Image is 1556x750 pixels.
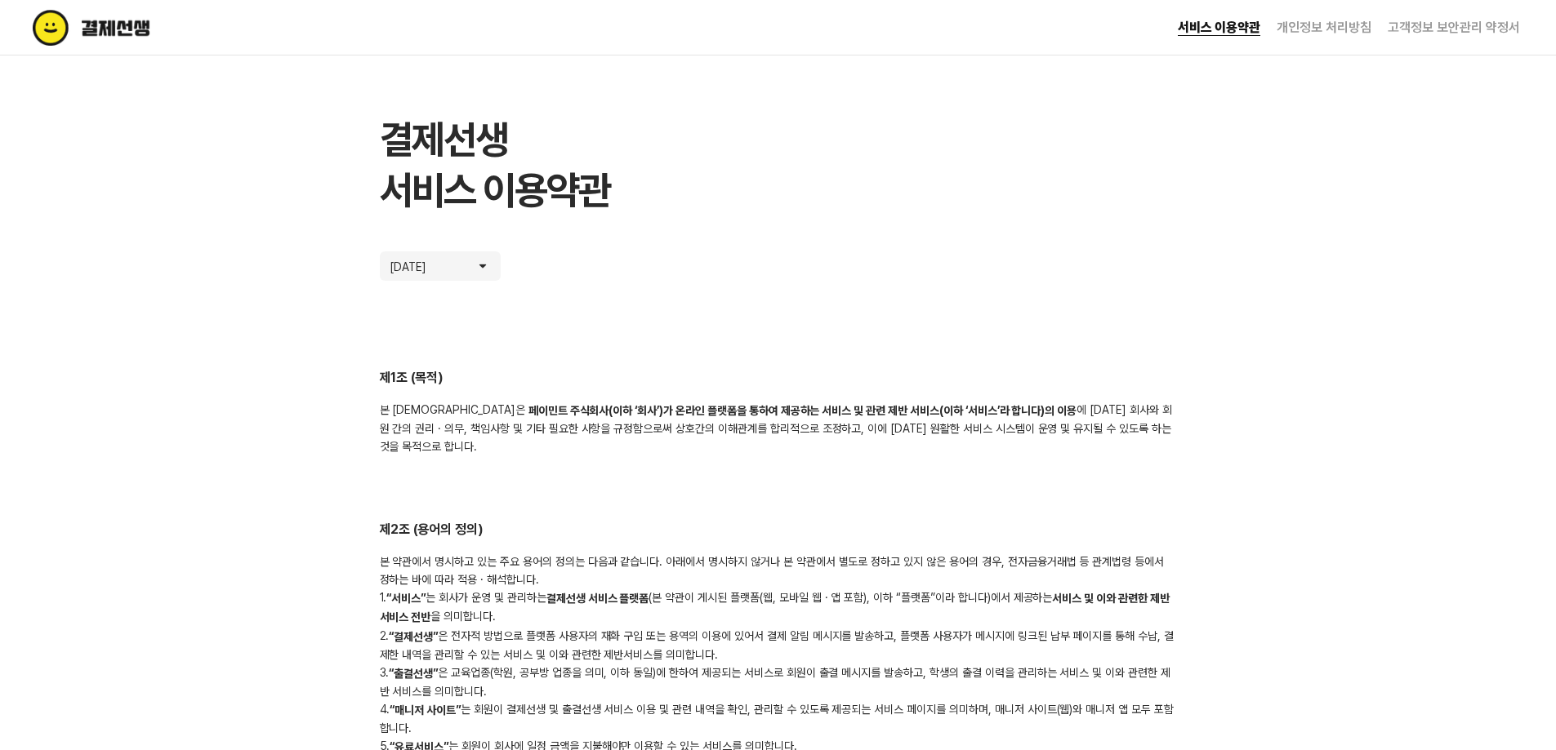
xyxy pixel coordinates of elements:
b: “출결선생” [389,667,438,680]
b: 서비스 및 이와 관련한 제반 서비스 전반 [380,592,1170,624]
b: “서비스” [386,592,426,605]
p: [DATE] [390,258,439,274]
b: 결제선생 서비스 플랫폼 [546,592,649,605]
div: 본 [DEMOGRAPHIC_DATA]은 에 [DATE] 회사와 회원 간의 권리 · 의무, 책임사항 및 기타 필요한 사항을 규정함으로써 상호간의 이해관계를 합리적으로 조정하고,... [380,401,1177,455]
a: 개인정보 처리방침 [1277,20,1371,35]
h2: 제1조 (목적) [380,369,1177,388]
h2: 제2조 (용어의 정의) [380,521,1177,539]
a: 고객정보 보안관리 약정서 [1388,20,1520,35]
b: 페이민트 주식회사(이하 ‘회사’)가 온라인 플랫폼을 통하여 제공하는 서비스 및 관련 제반 서비스(이하 ‘서비스’라 합니다)의 이용 [528,404,1077,417]
b: “매니저 사이트” [390,703,461,717]
b: “결제선생” [389,630,438,643]
h1: 결제선생 서비스 이용약관 [380,114,1177,215]
a: 서비스 이용약관 [1178,20,1260,36]
img: arrow icon [475,258,491,274]
img: terms logo [33,10,220,46]
button: [DATE] [380,251,501,281]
